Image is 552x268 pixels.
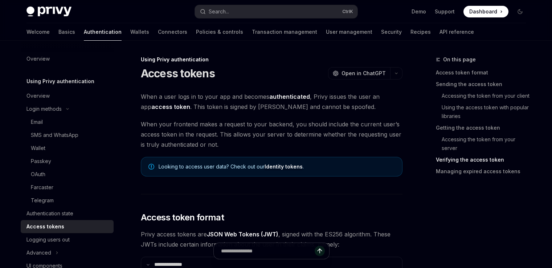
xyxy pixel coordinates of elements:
[26,92,50,100] div: Overview
[436,122,532,134] a: Getting the access token
[21,102,114,115] button: Login methods
[443,55,476,64] span: On this page
[381,23,402,41] a: Security
[151,103,190,110] strong: access token
[31,118,43,126] div: Email
[31,157,51,166] div: Passkey
[21,89,114,102] a: Overview
[141,119,402,150] span: When your frontend makes a request to your backend, you should include the current user’s access ...
[31,144,45,153] div: Wallet
[342,9,353,15] span: Ctrl K
[21,52,114,65] a: Overview
[26,77,94,86] h5: Using Privy authentication
[26,105,62,113] div: Login methods
[469,8,497,15] span: Dashboard
[326,23,372,41] a: User management
[58,23,75,41] a: Basics
[265,163,303,170] a: Identity tokens
[463,6,508,17] a: Dashboard
[130,23,149,41] a: Wallets
[26,7,71,17] img: dark logo
[269,93,310,100] strong: authenticated
[436,78,532,90] a: Sending the access token
[410,23,431,41] a: Recipes
[436,134,532,154] a: Accessing the token from your server
[31,131,78,139] div: SMS and WhatsApp
[252,23,317,41] a: Transaction management
[439,23,474,41] a: API reference
[436,102,532,122] a: Using the access token with popular libraries
[84,23,122,41] a: Authentication
[141,92,402,112] span: When a user logs in to your app and becomes , Privy issues the user an app . This token is signed...
[21,142,114,155] a: Wallet
[196,23,243,41] a: Policies & controls
[436,67,532,78] a: Access token format
[435,8,455,15] a: Support
[514,6,526,17] button: Toggle dark mode
[141,56,402,63] div: Using Privy authentication
[26,23,50,41] a: Welcome
[342,70,386,77] span: Open in ChatGPT
[436,154,532,166] a: Verifying the access token
[209,7,229,16] div: Search...
[195,5,357,18] button: Search...CtrlK
[26,54,50,63] div: Overview
[141,67,215,80] h1: Access tokens
[412,8,426,15] a: Demo
[21,115,114,129] a: Email
[148,164,154,170] svg: Note
[21,155,114,168] a: Passkey
[21,129,114,142] a: SMS and WhatsApp
[436,90,532,102] a: Accessing the token from your client
[159,163,395,170] span: Looking to access user data? Check out our .
[328,67,390,80] button: Open in ChatGPT
[158,23,187,41] a: Connectors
